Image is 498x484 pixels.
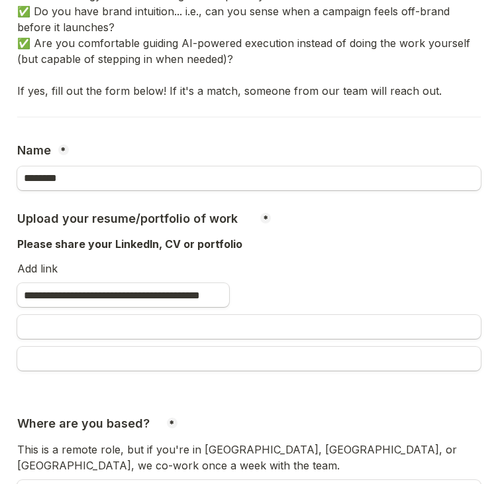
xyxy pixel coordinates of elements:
span: Please share your LinkedIn, CV or portfolio [17,237,242,251]
h3: Where are you based? [17,416,153,432]
h3: Name [17,143,54,158]
h3: Upload your resume/portfolio of work [17,212,241,227]
p: ✅ Do you have brand intuition... i.e., can you sense when a campaign feels off-brand before it la... [17,3,481,35]
p: ✅ Are you comfortable guiding AI-powered execution instead of doing the work yourself (but capabl... [17,35,481,67]
input: Name [17,166,481,190]
p: This is a remote role, but if you're in [GEOGRAPHIC_DATA], [GEOGRAPHIC_DATA], or [GEOGRAPHIC_DATA... [17,442,481,473]
p: If yes, fill out the form below! If it's a match, someone from our team will reach out. [17,83,481,99]
input: Upload your resume/portfolio of work [17,283,229,307]
input: Untitled link field [17,347,481,371]
div: Add link [17,259,481,282]
input: Untitled link field [17,315,481,339]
